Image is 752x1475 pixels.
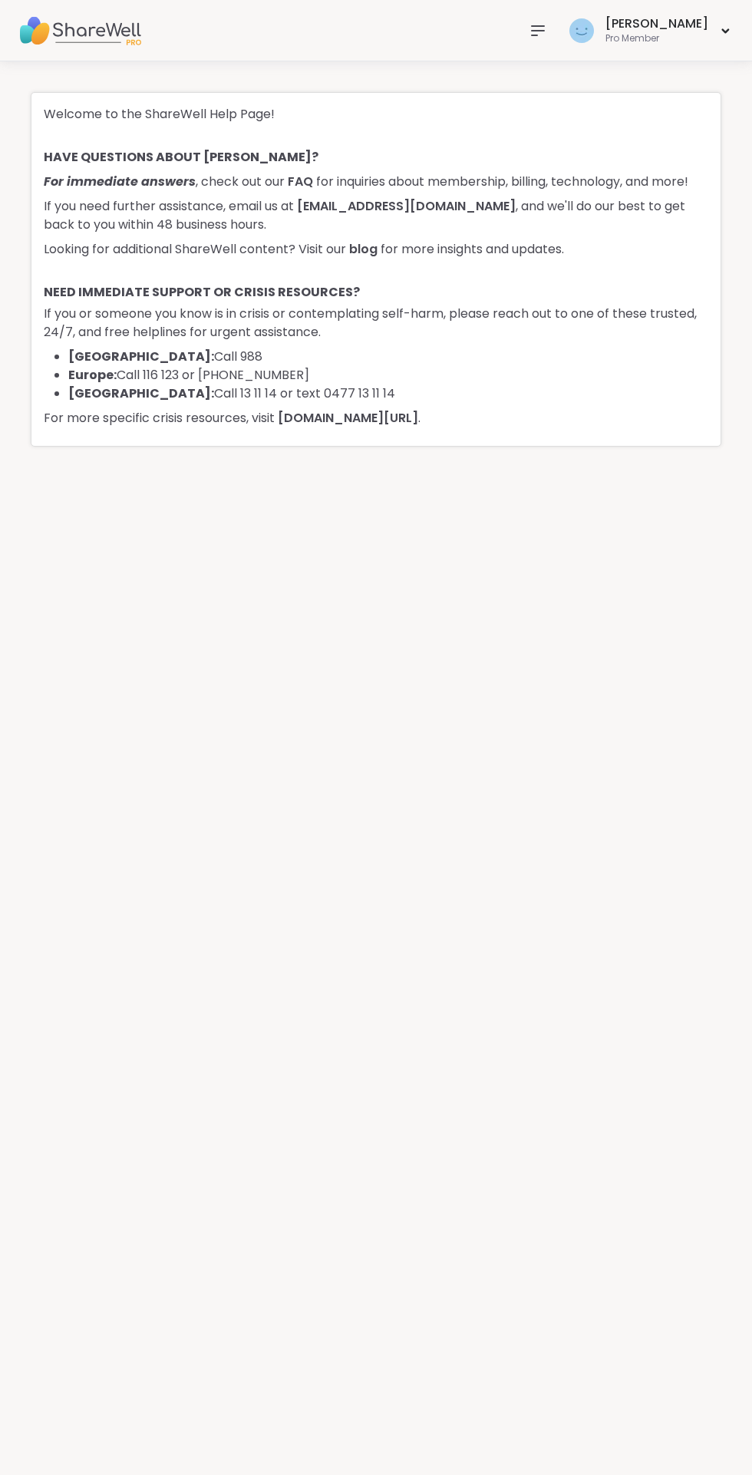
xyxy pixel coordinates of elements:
p: Looking for additional ShareWell content? Visit our for more insights and updates. [44,240,708,259]
b: [GEOGRAPHIC_DATA]: [68,348,214,365]
b: [GEOGRAPHIC_DATA]: [68,384,214,402]
a: [EMAIL_ADDRESS][DOMAIN_NAME] [297,197,516,215]
a: blog [349,240,378,258]
a: [DOMAIN_NAME][URL] [278,409,418,427]
p: If you need further assistance, email us at , and we'll do our best to get back to you within 48 ... [44,197,708,234]
p: Welcome to the ShareWell Help Page! [44,105,708,124]
li: Call 988 [68,348,708,366]
b: Europe: [68,366,117,384]
li: Call 116 123 or [PHONE_NUMBER] [68,366,708,384]
p: , check out our for inquiries about membership, billing, technology, and more! [44,173,708,191]
span: For immediate answers [44,173,196,190]
p: For more specific crisis resources, visit . [44,409,708,427]
p: If you or someone you know is in crisis or contemplating self-harm, please reach out to one of th... [44,305,708,342]
img: ShareWell Nav Logo [18,4,141,58]
a: FAQ [288,173,313,190]
div: [PERSON_NAME] [605,15,708,32]
img: Cyndy [569,18,594,43]
div: Pro Member [605,32,708,45]
h4: HAVE QUESTIONS ABOUT [PERSON_NAME]? [44,148,708,173]
h4: NEED IMMEDIATE SUPPORT OR CRISIS RESOURCES? [44,283,708,305]
li: Call 13 11 14 or text 0477 13 11 14 [68,384,708,403]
